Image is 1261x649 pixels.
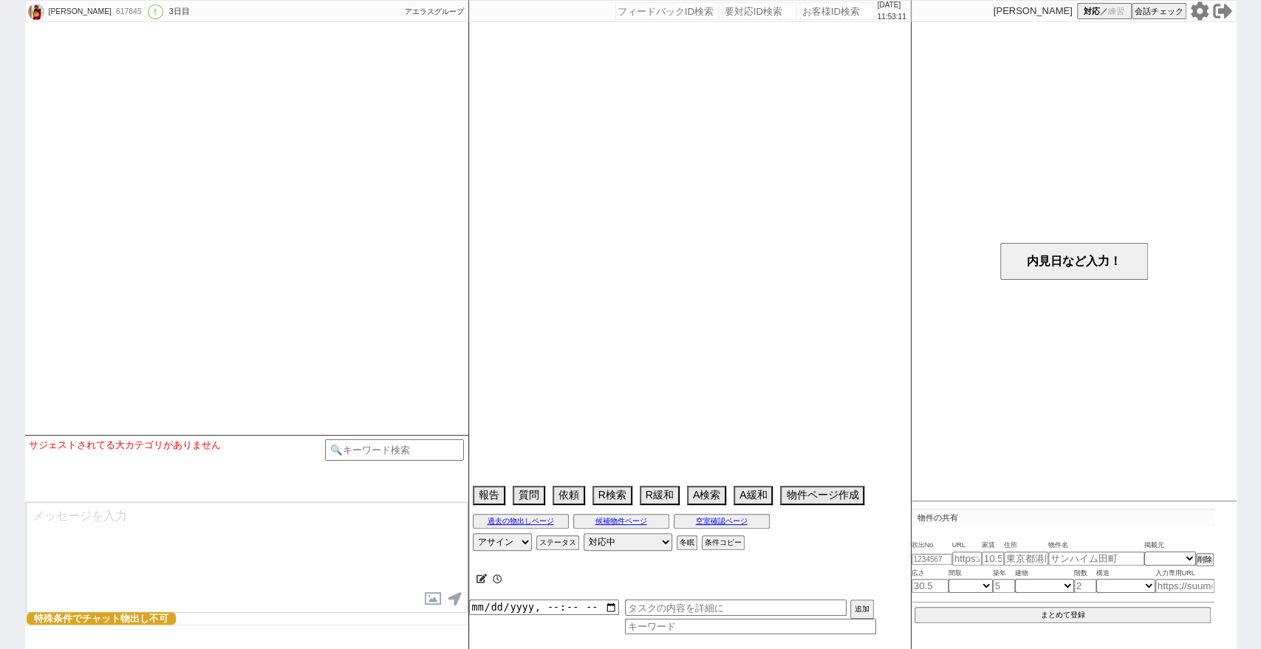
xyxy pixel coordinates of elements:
span: 入力専用URL [1155,568,1214,580]
input: 要対応ID検索 [722,2,796,20]
span: 会話チェック [1135,6,1183,17]
button: 依頼 [553,486,585,505]
span: URL [952,540,982,552]
span: 建物 [1015,568,1074,580]
input: サンハイム田町 [1048,552,1144,566]
span: アエラスグループ [405,7,464,16]
button: 追加 [850,600,874,619]
input: タスクの内容を詳細に [625,600,847,616]
span: 特殊条件でチャット物出し不可 [27,612,176,625]
input: フィードバックID検索 [615,2,719,20]
span: 住所 [1004,540,1048,552]
button: 報告 [473,486,505,505]
button: 過去の物出しページ [473,514,569,529]
div: 617845 [112,6,145,18]
span: 吹出No [912,540,952,552]
button: 物件ページ作成 [780,486,864,505]
p: 物件の共有 [912,509,1214,526]
button: A検索 [687,486,726,505]
input: https://suumo.jp/chintai/jnc_000022489271 [952,552,982,566]
input: 10.5 [982,552,1004,566]
button: R検索 [592,486,632,505]
button: A緩和 [734,486,773,505]
img: 0h3bntjHhUbE1DDX85-cQSMjNdbydgfDVfO2kifiQOYnx-PCofaGIiIiQEYSkuOnhJbWJ2fn8ENilPHhsrXVuQeUQ9Mnp6OSw... [28,4,44,20]
button: 内見日など入力！ [1000,243,1148,280]
input: キーワード [625,619,876,634]
span: 練習 [1108,6,1124,17]
button: 会話チェック [1132,3,1186,19]
div: [PERSON_NAME] [47,6,112,18]
button: 空室確認ページ [674,514,770,529]
input: 5 [993,579,1015,593]
button: 質問 [513,486,545,505]
p: 11:53:11 [878,11,906,23]
span: 階数 [1074,568,1096,580]
span: 広さ [912,568,949,580]
span: 構造 [1096,568,1155,580]
span: 対応 [1084,6,1100,17]
button: ステータス [536,535,579,550]
input: 2 [1074,579,1096,593]
input: 30.5 [912,579,949,593]
button: 削除 [1196,553,1214,566]
button: 冬眠 [677,535,697,550]
div: 3日目 [169,6,190,18]
div: ! [148,4,163,19]
button: まとめて登録 [915,607,1212,623]
span: 物件名 [1048,540,1144,552]
input: 東京都港区海岸３ [1004,552,1048,566]
button: 候補物件ページ [573,514,669,529]
button: 対応／練習 [1077,3,1132,19]
span: 築年 [993,568,1015,580]
button: R緩和 [640,486,680,505]
input: https://suumo.jp/chintai/jnc_000022489271 [1155,579,1214,593]
div: サジェストされてる大カテゴリがありません [29,439,325,451]
span: 掲載元 [1144,540,1164,552]
input: 🔍キーワード検索 [325,439,465,461]
button: 条件コピー [702,535,745,550]
p: [PERSON_NAME] [994,5,1073,17]
input: お客様ID検索 [800,2,874,20]
span: 家賃 [982,540,1004,552]
span: 間取 [949,568,993,580]
input: 1234567 [912,554,952,565]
